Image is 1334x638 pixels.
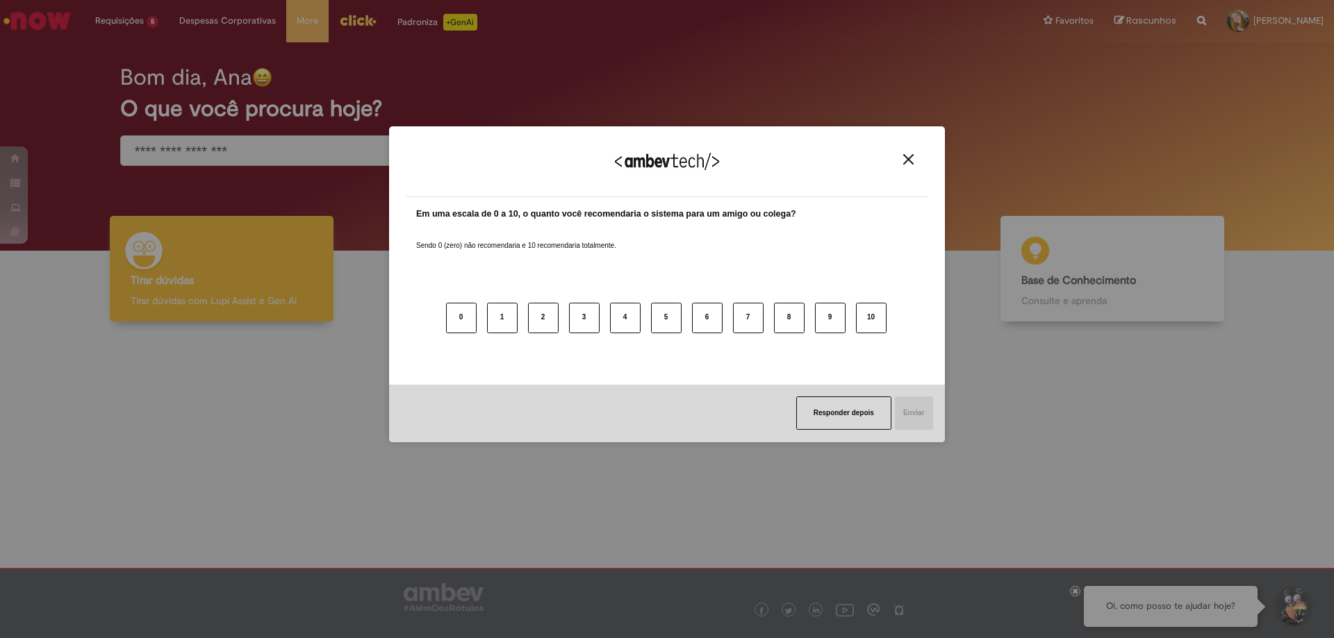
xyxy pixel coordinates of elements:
[651,303,682,333] button: 5
[528,303,559,333] button: 2
[774,303,805,333] button: 8
[796,396,891,430] button: Responder depois
[416,224,616,251] label: Sendo 0 (zero) não recomendaria e 10 recomendaria totalmente.
[815,303,846,333] button: 9
[733,303,764,333] button: 7
[856,303,887,333] button: 10
[416,208,796,221] label: Em uma escala de 0 a 10, o quanto você recomendaria o sistema para um amigo ou colega?
[569,303,600,333] button: 3
[446,303,477,333] button: 0
[899,153,918,165] button: Close
[692,303,723,333] button: 6
[903,154,914,165] img: Close
[610,303,641,333] button: 4
[487,303,518,333] button: 1
[615,153,719,170] img: Logo Ambevtech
